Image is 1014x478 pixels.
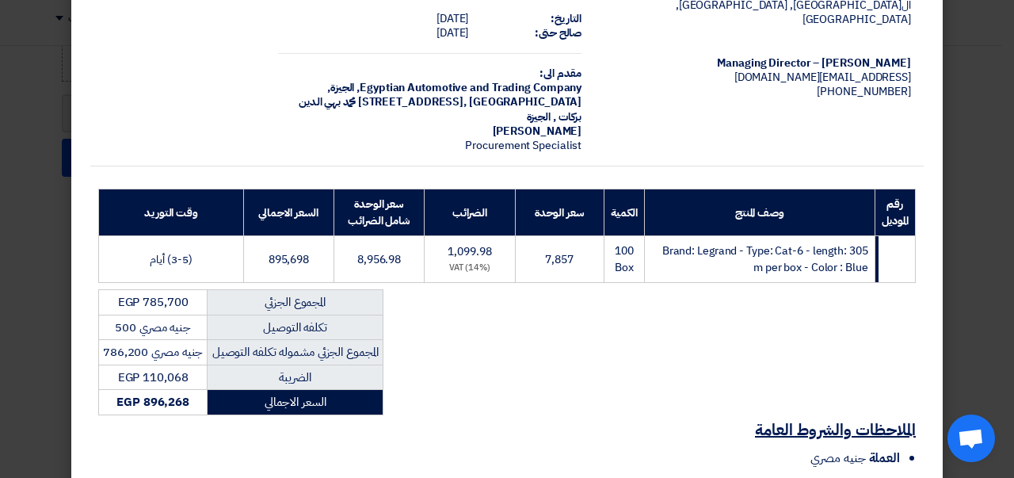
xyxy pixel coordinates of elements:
span: Procurement Specialist [465,137,581,154]
span: جنيه مصري [810,449,865,468]
span: [DATE] [436,10,468,27]
th: سعر الوحدة شامل الضرائب [334,189,424,236]
span: الجيزة, [GEOGRAPHIC_DATA] ,[STREET_ADDRESS] محمد بهي الدين بركات , الجيزة [299,79,581,124]
strong: صالح حتى: [535,25,581,41]
span: 7,857 [545,251,574,268]
td: تكلفه التوصيل [208,315,383,340]
strong: مقدم الى: [539,65,581,82]
th: رقم الموديل [875,189,915,236]
span: [PHONE_NUMBER] [817,83,911,100]
span: [EMAIL_ADDRESS][DOMAIN_NAME] [734,69,911,86]
span: Brand: Legrand - Type: Cat-6 - length: 305 m per box - Color : Blue [662,243,868,276]
div: [PERSON_NAME] – Managing Director [607,56,911,71]
td: EGP 785,700 [99,290,208,315]
strong: EGP 896,268 [116,393,189,411]
span: 8,956.98 [357,251,401,268]
span: 1,099.98 [448,243,491,260]
span: جنيه مصري 786,200 [103,343,203,361]
strong: التاريخ: [551,10,581,27]
span: 895,698 [269,251,309,268]
th: سعر الوحدة [515,189,604,236]
th: الكمية [604,189,644,236]
span: 100 Box [615,243,634,276]
span: EGP 110,068 [118,369,189,386]
div: Open chat [947,415,995,462]
td: المجموع الجزئي [208,290,383,315]
div: (14%) VAT [431,262,508,275]
span: جنيه مصري 500 [115,319,191,336]
u: الملاحظات والشروط العامة [755,418,916,442]
th: وصف المنتج [645,189,875,236]
th: الضرائب [425,189,515,236]
span: Egyptian Automotive and Trading Company, [356,79,581,96]
span: العملة [869,449,900,468]
th: وقت التوريد [99,189,244,236]
span: [DATE] [436,25,468,41]
span: (3-5) أيام [150,251,192,268]
td: المجموع الجزئي مشموله تكلفه التوصيل [208,340,383,365]
th: السعر الاجمالي [243,189,334,236]
span: [PERSON_NAME] [493,123,582,140]
td: الضريبة [208,365,383,390]
td: السعر الاجمالي [208,390,383,415]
